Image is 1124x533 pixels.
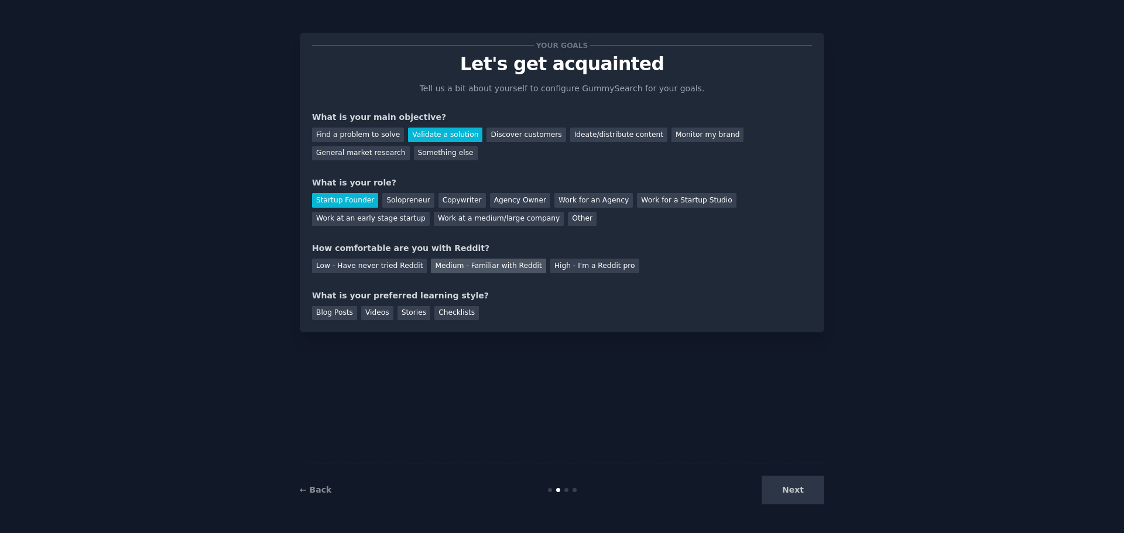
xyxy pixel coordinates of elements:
[312,128,404,142] div: Find a problem to solve
[382,193,434,208] div: Solopreneur
[312,54,812,74] p: Let's get acquainted
[312,259,427,273] div: Low - Have never tried Reddit
[312,306,357,321] div: Blog Posts
[361,306,393,321] div: Videos
[397,306,430,321] div: Stories
[434,212,564,226] div: Work at a medium/large company
[534,39,590,51] span: Your goals
[490,193,550,208] div: Agency Owner
[414,82,710,95] p: Tell us a bit about yourself to configure GummySearch for your goals.
[408,128,482,142] div: Validate a solution
[550,259,639,273] div: High - I'm a Reddit pro
[300,485,331,494] a: ← Back
[570,128,667,142] div: Ideate/distribute content
[312,111,812,123] div: What is your main objective?
[312,242,812,255] div: How comfortable are you with Reddit?
[312,146,410,161] div: General market research
[434,306,479,321] div: Checklists
[414,146,478,161] div: Something else
[671,128,743,142] div: Monitor my brand
[312,177,812,189] div: What is your role?
[486,128,566,142] div: Discover customers
[438,193,486,208] div: Copywriter
[431,259,546,273] div: Medium - Familiar with Reddit
[637,193,736,208] div: Work for a Startup Studio
[312,212,430,226] div: Work at an early stage startup
[312,290,812,302] div: What is your preferred learning style?
[312,193,378,208] div: Startup Founder
[554,193,633,208] div: Work for an Agency
[568,212,597,226] div: Other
